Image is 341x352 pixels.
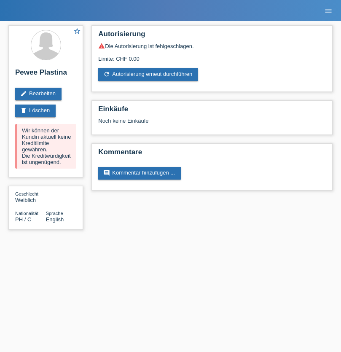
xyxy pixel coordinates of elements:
span: Nationalität [15,211,38,216]
span: Sprache [46,211,63,216]
h2: Kommentare [98,148,326,161]
i: warning [98,43,105,49]
a: deleteLöschen [15,105,56,117]
div: Die Autorisierung ist fehlgeschlagen. [98,43,326,49]
i: refresh [103,71,110,78]
h2: Autorisierung [98,30,326,43]
span: Geschlecht [15,191,38,196]
h2: Pewee Plastina [15,68,76,81]
i: delete [20,107,27,114]
h2: Einkäufe [98,105,326,118]
div: Wir können der Kundin aktuell keine Kreditlimite gewähren. Die Kreditwürdigkeit ist ungenügend. [15,124,76,169]
a: commentKommentar hinzufügen ... [98,167,181,180]
a: menu [320,8,337,13]
div: Weiblich [15,191,46,203]
span: English [46,216,64,223]
i: menu [324,7,333,15]
i: edit [20,90,27,97]
a: star_border [73,27,81,36]
i: star_border [73,27,81,35]
span: Philippinen / C / 04.08.1995 [15,216,31,223]
a: editBearbeiten [15,88,62,100]
div: Noch keine Einkäufe [98,118,326,130]
div: Limite: CHF 0.00 [98,49,326,62]
i: comment [103,169,110,176]
a: refreshAutorisierung erneut durchführen [98,68,198,81]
